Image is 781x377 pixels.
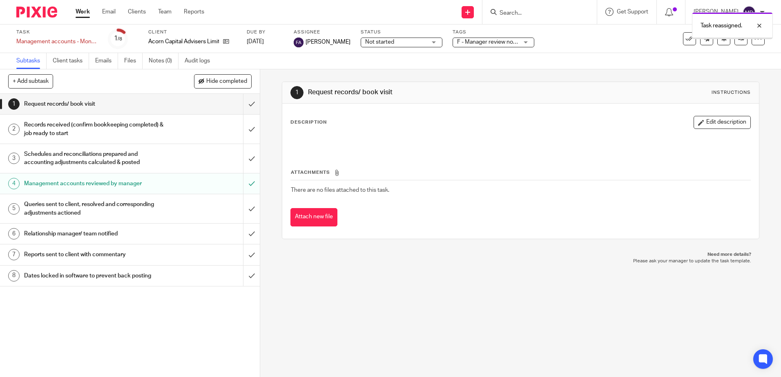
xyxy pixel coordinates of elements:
[294,29,350,35] label: Assignee
[118,37,122,41] small: /8
[8,203,20,215] div: 5
[290,208,337,226] button: Attach new file
[291,187,389,193] span: There are no files attached to this task.
[8,270,20,282] div: 8
[148,29,237,35] label: Client
[114,34,122,43] div: 1
[290,251,751,258] p: Need more details?
[8,228,20,240] div: 6
[247,39,264,44] span: [DATE]
[290,258,751,264] p: Please ask your manager to update the task template.
[24,248,165,261] h1: Reports sent to client with commentary
[457,39,559,45] span: F - Manager review notes to be actioned
[8,124,20,135] div: 2
[24,119,165,140] h1: Records received (confirm bookkeeping completed) & job ready to start
[124,53,143,69] a: Files
[743,6,756,19] img: svg%3E
[24,98,165,110] h1: Request records/ book visit
[8,249,20,260] div: 7
[16,7,57,18] img: Pixie
[194,74,252,88] button: Hide completed
[24,228,165,240] h1: Relationship manager/ team notified
[361,29,442,35] label: Status
[149,53,179,69] a: Notes (0)
[294,38,303,47] img: svg%3E
[8,74,53,88] button: + Add subtask
[291,170,330,175] span: Attachments
[712,89,751,96] div: Instructions
[102,8,116,16] a: Email
[247,29,283,35] label: Due by
[24,198,165,219] h1: Queries sent to client, resolved and corresponding adjustments actioned
[128,8,146,16] a: Clients
[53,53,89,69] a: Client tasks
[158,8,172,16] a: Team
[184,8,204,16] a: Reports
[24,270,165,282] h1: Dates locked in software to prevent back posting
[701,22,742,30] p: Task reassigned.
[8,153,20,164] div: 3
[16,29,98,35] label: Task
[306,38,350,46] span: [PERSON_NAME]
[290,86,303,99] div: 1
[148,38,219,46] p: Acorn Capital Advisers Limited
[206,78,247,85] span: Hide completed
[8,178,20,189] div: 4
[76,8,90,16] a: Work
[290,119,327,126] p: Description
[16,53,47,69] a: Subtasks
[24,177,165,190] h1: Management accounts reviewed by manager
[185,53,216,69] a: Audit logs
[24,148,165,169] h1: Schedules and reconciliations prepared and accounting adjustments calculated & posted
[694,116,751,129] button: Edit description
[365,39,394,45] span: Not started
[308,88,538,97] h1: Request records/ book visit
[8,98,20,110] div: 1
[16,38,98,46] div: Management accounts - Monthly
[95,53,118,69] a: Emails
